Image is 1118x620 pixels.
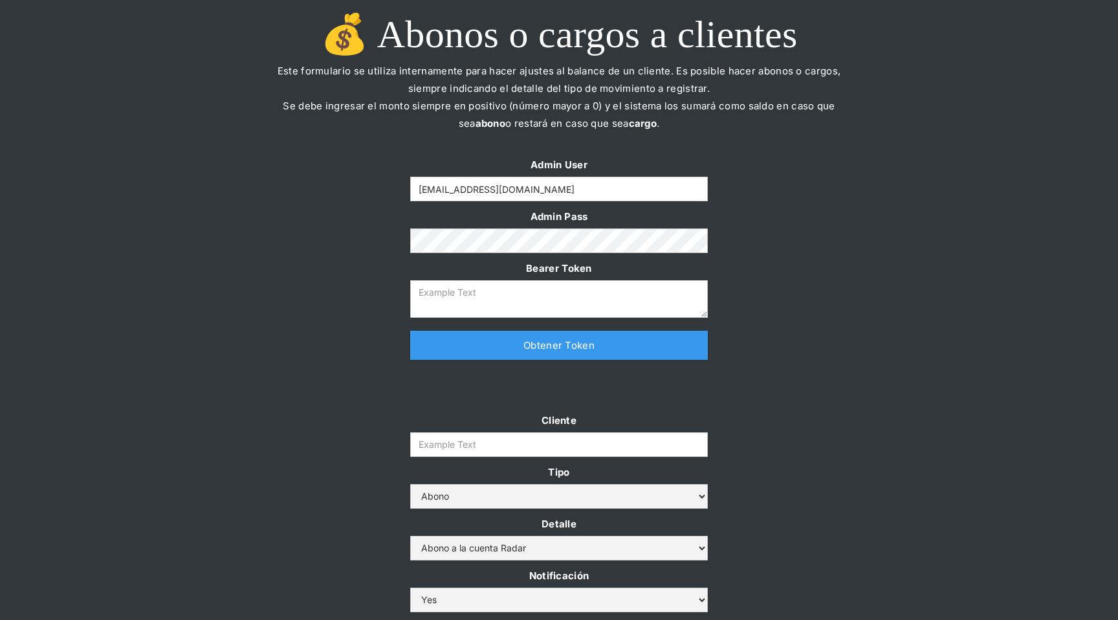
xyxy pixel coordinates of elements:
[410,156,708,318] form: Form
[476,117,506,129] strong: abono
[410,515,708,533] label: Detalle
[410,208,708,225] label: Admin Pass
[410,156,708,173] label: Admin User
[268,13,850,56] h1: 💰 Abonos o cargos a clientes
[410,463,708,481] label: Tipo
[410,432,708,457] input: Example Text
[410,331,708,360] a: Obtener Token
[268,62,850,149] p: Este formulario se utiliza internamente para hacer ajustes al balance de un cliente. Es posible h...
[410,412,708,429] label: Cliente
[410,177,708,201] input: Example Text
[629,117,657,129] strong: cargo
[410,567,708,584] label: Notificación
[410,260,708,277] label: Bearer Token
